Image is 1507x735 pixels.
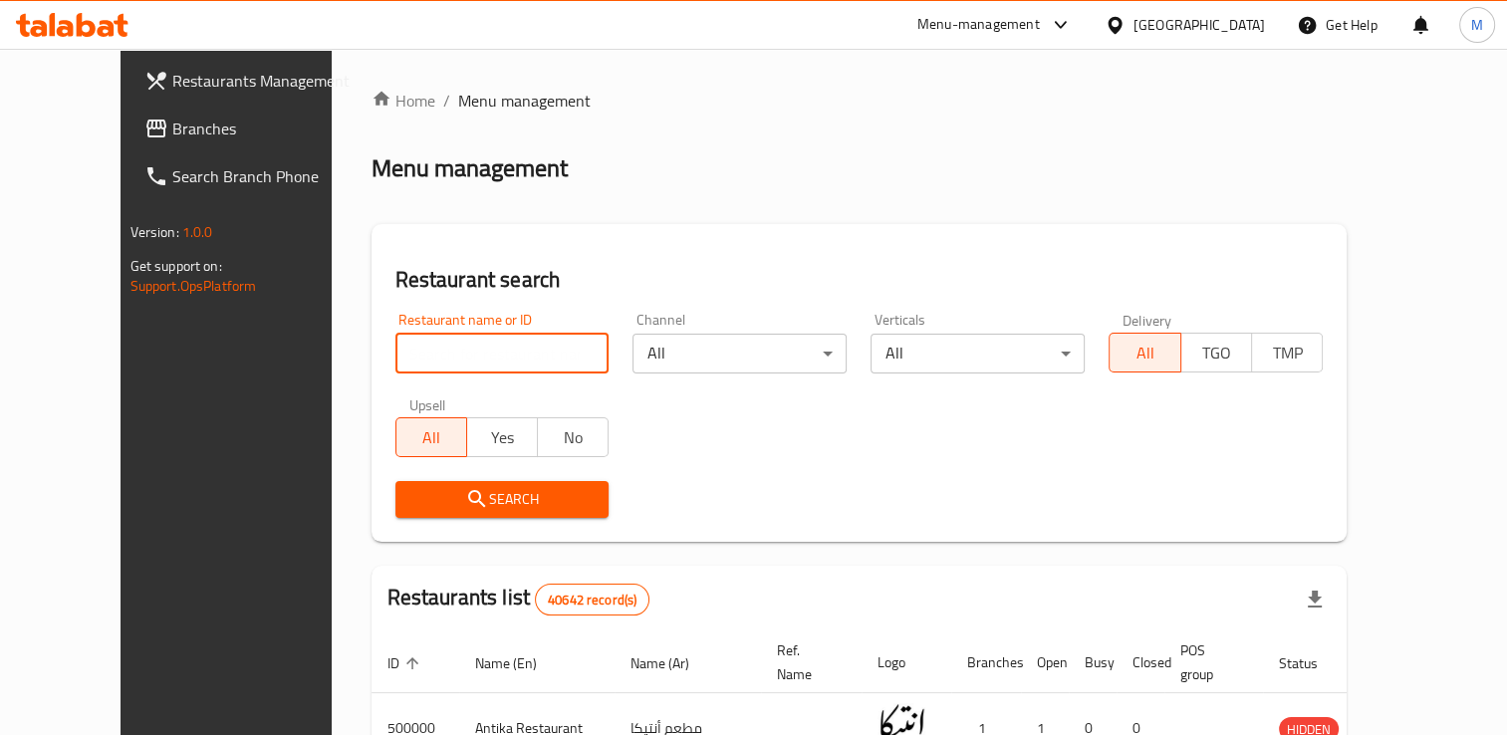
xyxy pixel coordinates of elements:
[1133,14,1265,36] div: [GEOGRAPHIC_DATA]
[537,417,609,457] button: No
[182,219,213,245] span: 1.0.0
[395,265,1324,295] h2: Restaurant search
[130,219,179,245] span: Version:
[372,152,568,184] h2: Menu management
[1123,313,1172,327] label: Delivery
[172,117,357,140] span: Branches
[1021,632,1069,693] th: Open
[536,591,648,610] span: 40642 record(s)
[535,584,649,615] div: Total records count
[630,651,715,675] span: Name (Ar)
[475,651,563,675] span: Name (En)
[862,632,951,693] th: Logo
[1180,638,1239,686] span: POS group
[172,69,357,93] span: Restaurants Management
[387,651,425,675] span: ID
[409,397,446,411] label: Upsell
[1471,14,1483,36] span: M
[951,632,1021,693] th: Branches
[475,423,530,452] span: Yes
[546,423,601,452] span: No
[130,253,222,279] span: Get support on:
[871,334,1085,373] div: All
[466,417,538,457] button: Yes
[1189,339,1244,367] span: TGO
[128,105,373,152] a: Branches
[1109,333,1180,372] button: All
[128,152,373,200] a: Search Branch Phone
[917,13,1040,37] div: Menu-management
[128,57,373,105] a: Restaurants Management
[458,89,591,113] span: Menu management
[395,334,610,373] input: Search for restaurant name or ID..
[387,583,650,615] h2: Restaurants list
[1279,651,1344,675] span: Status
[404,423,459,452] span: All
[1291,576,1339,623] div: Export file
[395,481,610,518] button: Search
[1069,632,1117,693] th: Busy
[372,89,435,113] a: Home
[1117,632,1164,693] th: Closed
[130,273,257,299] a: Support.OpsPlatform
[372,89,1348,113] nav: breadcrumb
[411,487,594,512] span: Search
[395,417,467,457] button: All
[1251,333,1323,372] button: TMP
[632,334,847,373] div: All
[1118,339,1172,367] span: All
[1260,339,1315,367] span: TMP
[1180,333,1252,372] button: TGO
[777,638,838,686] span: Ref. Name
[172,164,357,188] span: Search Branch Phone
[443,89,450,113] li: /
